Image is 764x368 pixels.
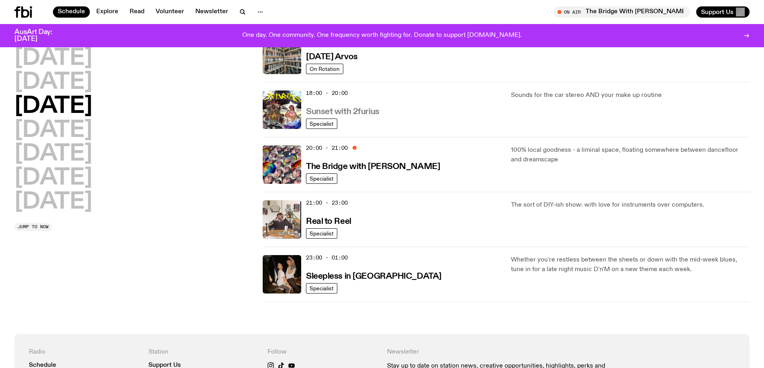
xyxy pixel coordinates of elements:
[306,216,351,226] a: Real to Reel
[263,200,301,239] img: Jasper Craig Adams holds a vintage camera to his eye, obscuring his face. He is wearing a grey ju...
[511,255,750,274] p: Whether you're restless between the sheets or down with the mid-week blues, tune in for a late ni...
[306,271,442,281] a: Sleepless in [GEOGRAPHIC_DATA]
[306,272,442,281] h3: Sleepless in [GEOGRAPHIC_DATA]
[148,348,258,356] h4: Station
[306,89,348,97] span: 18:00 - 20:00
[306,173,337,184] a: Specialist
[91,6,123,18] a: Explore
[306,217,351,226] h3: Real to Reel
[310,121,334,127] span: Specialist
[306,51,358,61] a: [DATE] Arvos
[696,6,750,18] button: Support Us
[306,163,440,171] h3: The Bridge with [PERSON_NAME]
[14,223,52,231] button: Jump to now
[14,95,92,118] button: [DATE]
[310,66,340,72] span: On Rotation
[310,285,334,291] span: Specialist
[14,167,92,189] button: [DATE]
[14,143,92,165] button: [DATE]
[306,108,379,116] h3: Sunset with 2furius
[306,106,379,116] a: Sunset with 2furius
[125,6,149,18] a: Read
[242,32,522,39] p: One day. One community. One frequency worth fighting for. Donate to support [DOMAIN_NAME].
[310,230,334,236] span: Specialist
[306,161,440,171] a: The Bridge with [PERSON_NAME]
[306,199,348,207] span: 21:00 - 23:00
[14,119,92,142] button: [DATE]
[151,6,189,18] a: Volunteer
[263,90,301,129] img: In the style of cheesy 2000s hip hop mixtapes - Mateo on the left has his hands clapsed in prayer...
[268,348,377,356] h4: Follow
[29,348,139,356] h4: Radio
[306,119,337,129] a: Specialist
[387,348,616,356] h4: Newsletter
[511,145,750,165] p: 100% local goodness - a liminal space, floating somewhere between dancefloor and dreamscape
[14,47,92,70] button: [DATE]
[306,228,337,239] a: Specialist
[511,90,750,100] p: Sounds for the car stereo AND your make up routine
[306,144,348,152] span: 20:00 - 21:00
[263,36,301,74] img: A corner shot of the fbi music library
[18,225,49,229] span: Jump to now
[701,8,734,16] span: Support Us
[306,283,337,294] a: Specialist
[14,71,92,94] button: [DATE]
[553,6,690,18] button: On AirThe Bridge With [PERSON_NAME]
[306,53,358,61] h3: [DATE] Arvos
[310,175,334,181] span: Specialist
[511,200,750,210] p: The sort of DIY-ish show: with love for instruments over computers.
[190,6,233,18] a: Newsletter
[14,29,66,42] h3: AusArt Day: [DATE]
[14,191,92,213] button: [DATE]
[53,6,90,18] a: Schedule
[306,254,348,261] span: 23:00 - 01:00
[306,64,343,74] a: On Rotation
[263,255,301,294] img: Marcus Whale is on the left, bent to his knees and arching back with a gleeful look his face He i...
